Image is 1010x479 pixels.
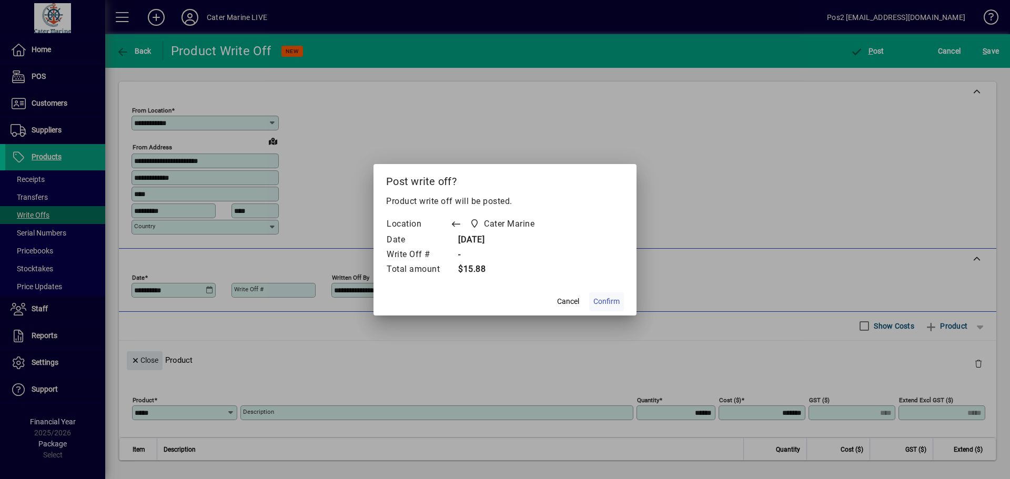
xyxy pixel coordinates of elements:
[484,218,534,230] span: Cater Marine
[557,296,579,307] span: Cancel
[373,164,637,195] h2: Post write off?
[386,195,624,208] p: Product write off will be posted.
[589,292,624,311] button: Confirm
[450,233,554,248] td: [DATE]
[386,262,450,277] td: Total amount
[386,248,450,262] td: Write Off #
[593,296,620,307] span: Confirm
[386,233,450,248] td: Date
[386,216,450,233] td: Location
[551,292,585,311] button: Cancel
[467,217,539,231] span: Cater Marine
[450,262,554,277] td: $15.88
[450,248,554,262] td: -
